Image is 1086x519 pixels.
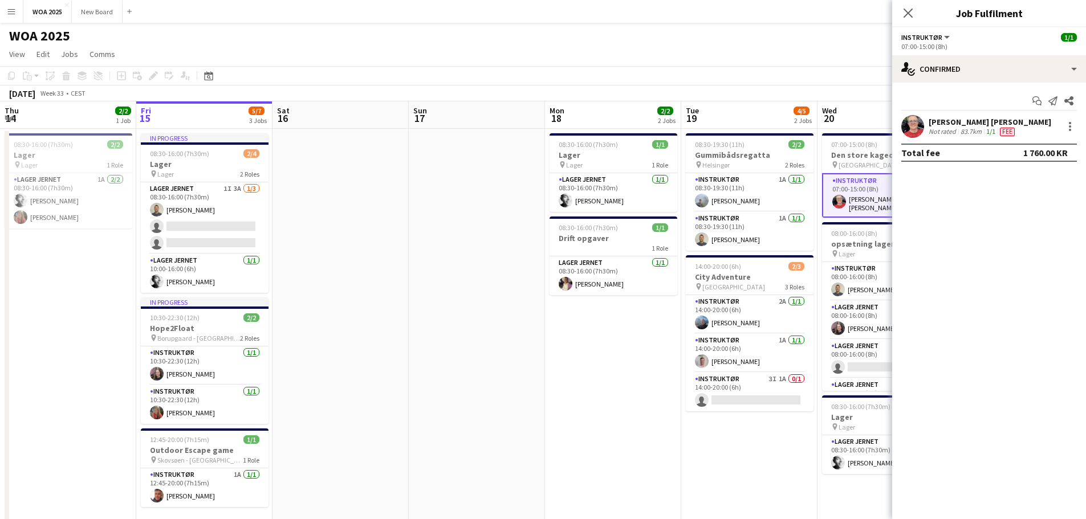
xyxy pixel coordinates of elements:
[686,334,814,373] app-card-role: Instruktør1A1/114:00-20:00 (6h)[PERSON_NAME]
[831,402,890,411] span: 08:30-16:00 (7h30m)
[141,428,269,507] app-job-card: 12:45-20:00 (7h15m)1/1Outdoor Escape game Skovsøen - [GEOGRAPHIC_DATA]1 RoleInstruktør1A1/112:45-...
[695,262,741,271] span: 14:00-20:00 (6h)
[686,212,814,251] app-card-role: Instruktør1A1/108:30-19:30 (11h)[PERSON_NAME]
[822,301,950,340] app-card-role: Lager Jernet1/108:00-16:00 (8h)[PERSON_NAME]
[929,127,958,136] div: Not rated
[3,112,19,125] span: 14
[72,1,123,23] button: New Board
[275,112,290,125] span: 16
[822,173,950,218] app-card-role: Instruktør1/107:00-15:00 (8h)[PERSON_NAME] [PERSON_NAME]
[684,112,699,125] span: 19
[56,47,83,62] a: Jobs
[686,295,814,334] app-card-role: Instruktør2A1/114:00-20:00 (6h)[PERSON_NAME]
[141,385,269,424] app-card-role: Instruktør1/110:30-22:30 (12h)[PERSON_NAME]
[141,133,269,293] div: In progress08:30-16:00 (7h30m)2/4Lager Lager2 RolesLager Jernet1I3A1/308:30-16:00 (7h30m)[PERSON_...
[141,323,269,333] h3: Hope2Float
[831,140,877,149] span: 07:00-15:00 (8h)
[550,256,677,295] app-card-role: Lager Jernet1/108:30-16:00 (7h30m)[PERSON_NAME]
[785,283,804,291] span: 3 Roles
[90,49,115,59] span: Comms
[794,107,810,115] span: 4/5
[243,313,259,322] span: 2/2
[32,47,54,62] a: Edit
[652,244,668,252] span: 1 Role
[652,223,668,232] span: 1/1
[548,112,564,125] span: 18
[822,222,950,391] app-job-card: 08:00-16:00 (8h)2/5opsætning lager pakning Lager5 RolesInstruktør1/108:00-16:00 (8h)[PERSON_NAME]...
[998,127,1017,136] div: Crew has different fees then in role
[686,272,814,282] h3: City Adventure
[839,423,855,431] span: Lager
[550,105,564,116] span: Mon
[892,55,1086,83] div: Confirmed
[785,161,804,169] span: 2 Roles
[61,49,78,59] span: Jobs
[107,140,123,149] span: 2/2
[822,150,950,160] h3: Den store kagedyst
[141,254,269,293] app-card-role: Lager Jernet1/110:00-16:00 (6h)[PERSON_NAME]
[686,255,814,411] app-job-card: 14:00-20:00 (6h)2/3City Adventure [GEOGRAPHIC_DATA]3 RolesInstruktør2A1/114:00-20:00 (6h)[PERSON_...
[822,239,950,249] h3: opsætning lager pakning
[141,133,269,142] div: In progress
[822,395,950,474] app-job-card: 08:30-16:00 (7h30m)1/1Lager Lager1 RoleLager Jernet2A1/108:30-16:00 (7h30m)[PERSON_NAME]
[157,334,240,342] span: Borupgaard - [GEOGRAPHIC_DATA]
[1061,33,1077,42] span: 1/1
[243,149,259,158] span: 2/4
[157,170,174,178] span: Lager
[986,127,995,136] app-skills-label: 1/1
[23,1,72,23] button: WOA 2025
[550,133,677,212] app-job-card: 08:30-16:00 (7h30m)1/1Lager Lager1 RoleLager Jernet1/108:30-16:00 (7h30m)[PERSON_NAME]
[958,127,984,136] div: 83.7km
[686,150,814,160] h3: Gummibådsregatta
[658,116,676,125] div: 2 Jobs
[240,334,259,342] span: 2 Roles
[85,47,120,62] a: Comms
[413,105,427,116] span: Sun
[901,33,942,42] span: Instruktør
[5,133,132,228] app-job-card: 08:30-16:00 (7h30m)2/2Lager Lager1 RoleLager Jernet1A2/208:30-16:00 (7h30m)[PERSON_NAME][PERSON_N...
[141,182,269,254] app-card-role: Lager Jernet1I3A1/308:30-16:00 (7h30m)[PERSON_NAME]
[686,133,814,251] app-job-card: 08:30-19:30 (11h)2/2Gummibådsregatta Helsingør2 RolesInstruktør1A1/108:30-19:30 (11h)[PERSON_NAME...
[686,373,814,411] app-card-role: Instruktør3I1A0/114:00-20:00 (6h)
[822,262,950,301] app-card-role: Instruktør1/108:00-16:00 (8h)[PERSON_NAME]
[686,105,699,116] span: Tue
[788,140,804,149] span: 2/2
[9,49,25,59] span: View
[702,283,765,291] span: [GEOGRAPHIC_DATA]
[794,116,812,125] div: 2 Jobs
[14,140,73,149] span: 08:30-16:00 (7h30m)
[822,133,950,218] div: 07:00-15:00 (8h)1/1Den store kagedyst [GEOGRAPHIC_DATA] - [GEOGRAPHIC_DATA]1 RoleInstruktør1/107:...
[901,147,940,158] div: Total fee
[686,173,814,212] app-card-role: Instruktør1A1/108:30-19:30 (11h)[PERSON_NAME]
[822,412,950,422] h3: Lager
[839,250,855,258] span: Lager
[822,378,950,417] app-card-role: Lager Jernet0/108:00-16:00 (8h)
[929,117,1051,127] div: [PERSON_NAME] [PERSON_NAME]
[249,107,265,115] span: 5/7
[9,88,35,99] div: [DATE]
[892,6,1086,21] h3: Job Fulfilment
[652,161,668,169] span: 1 Role
[5,105,19,116] span: Thu
[820,112,837,125] span: 20
[652,140,668,149] span: 1/1
[550,216,677,295] app-job-card: 08:30-16:00 (7h30m)1/1Drift opgaver1 RoleLager Jernet1/108:30-16:00 (7h30m)[PERSON_NAME]
[550,150,677,160] h3: Lager
[141,297,269,424] app-job-card: In progress10:30-22:30 (12h)2/2Hope2Float Borupgaard - [GEOGRAPHIC_DATA]2 RolesInstruktør1/110:30...
[150,313,200,322] span: 10:30-22:30 (12h)
[240,170,259,178] span: 2 Roles
[107,161,123,169] span: 1 Role
[277,105,290,116] span: Sat
[243,435,259,444] span: 1/1
[831,229,877,238] span: 08:00-16:00 (8h)
[822,340,950,378] app-card-role: Lager Jernet1I0/108:00-16:00 (8h)
[141,105,151,116] span: Fri
[139,112,151,125] span: 15
[36,49,50,59] span: Edit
